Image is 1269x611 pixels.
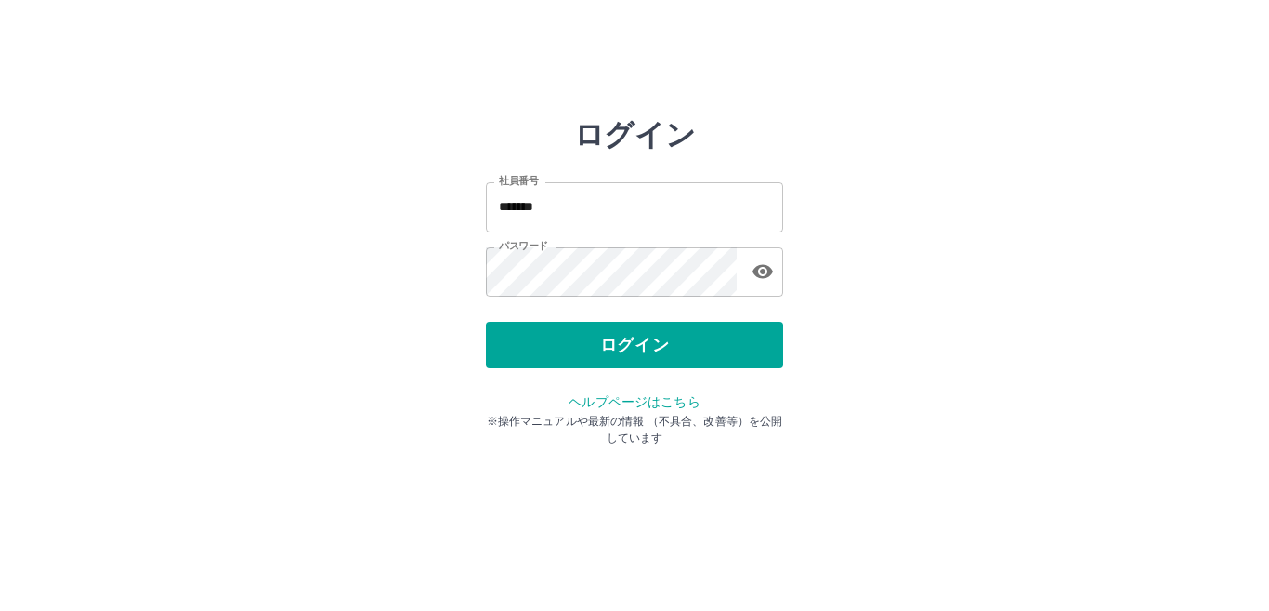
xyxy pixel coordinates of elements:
[486,413,783,446] p: ※操作マニュアルや最新の情報 （不具合、改善等）を公開しています
[569,394,700,409] a: ヘルプページはこちら
[499,174,538,188] label: 社員番号
[486,322,783,368] button: ログイン
[499,239,548,253] label: パスワード
[574,117,696,153] h2: ログイン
